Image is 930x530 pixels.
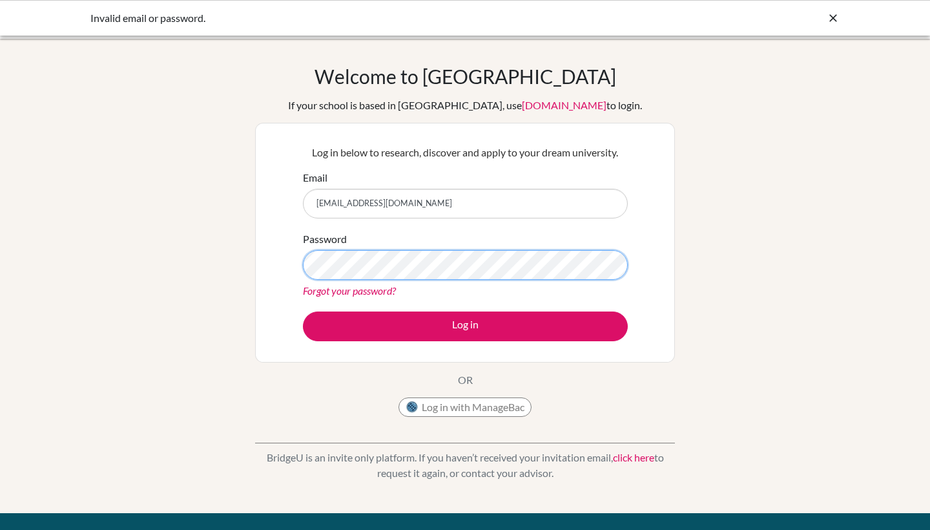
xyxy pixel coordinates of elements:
a: Forgot your password? [303,284,396,297]
label: Password [303,231,347,247]
div: If your school is based in [GEOGRAPHIC_DATA], use to login. [288,98,642,113]
p: OR [458,372,473,388]
button: Log in with ManageBac [398,397,532,417]
a: [DOMAIN_NAME] [522,99,606,111]
a: click here [613,451,654,463]
label: Email [303,170,327,185]
p: BridgeU is an invite only platform. If you haven’t received your invitation email, to request it ... [255,450,675,481]
button: Log in [303,312,628,341]
h1: Welcome to [GEOGRAPHIC_DATA] [315,65,616,88]
p: Log in below to research, discover and apply to your dream university. [303,145,628,160]
div: Invalid email or password. [90,10,646,26]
